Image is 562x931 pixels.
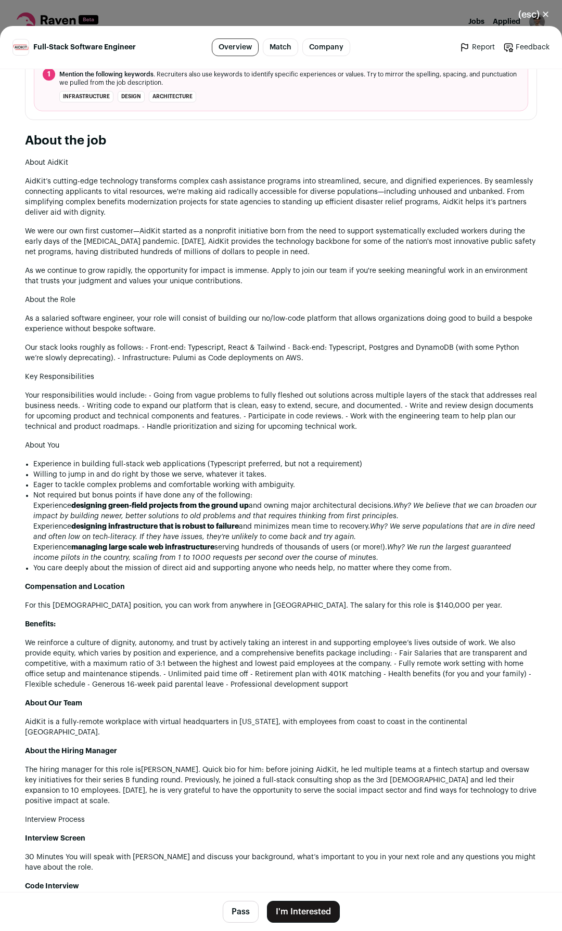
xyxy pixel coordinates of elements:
p: As a salaried software engineer, your role will consist of building our no/low-code platform that... [25,313,537,334]
a: Overview [212,38,259,56]
h3: Code Interview [25,881,537,891]
a: Feedback [503,42,550,53]
h1: Key Responsibilities [25,372,537,382]
p: For this [DEMOGRAPHIC_DATA] position, you can work from anywhere in [GEOGRAPHIC_DATA]. The salary... [25,600,537,611]
strong: managing large scale web infrastructure [71,544,214,551]
h2: About the job [25,133,537,149]
a: [PERSON_NAME] [141,766,198,773]
li: Experience serving hundreds of thousands of users (or more!). [33,542,537,563]
p: The hiring manager for this role is . Quick bio for him: before joining AidKit, he led multiple t... [25,765,537,806]
li: Experience and minimizes mean time to recovery. [33,521,537,542]
li: design [118,91,145,102]
li: architecture [149,91,196,102]
li: Experience in building full-stack web applications (Typescript preferred, but not a requirement) [33,459,537,469]
button: Close modal [506,3,562,26]
li: infrastructure [59,91,113,102]
span: Mention the following keywords [59,71,154,77]
strong: designing green-field projects from the ground up [71,502,249,509]
p: We were our own first customer—AidKit started as a nonprofit initiative born from the need to sup... [25,226,537,257]
p: 30 Minutes You will speak with [PERSON_NAME] and discuss your background, what’s important to you... [25,852,537,873]
h3: Compensation and Location [25,582,537,592]
p: AidKit is a fully-remote workplace with virtual headquarters in [US_STATE], with employees from c... [25,717,537,738]
h3: About Our Team [25,698,537,709]
li: Eager to tackle complex problems and comfortable working with ambiguity. [33,480,537,490]
h1: Interview Process [25,815,537,825]
img: 9ed6e72d1a35004b09a7c3c0e5927805a5ea66c79e74530a9b7e1514fa7fa575.png [13,44,29,50]
li: You care deeply about the mission of direct aid and supporting anyone who needs help, no matter w... [33,563,537,573]
li: Willing to jump in and do right by those we serve, whatever it takes. [33,469,537,480]
p: Our stack looks roughly as follows: - Front-end: Typescript, React & Tailwind - Back-end: Typescr... [25,343,537,363]
strong: designing infrastructure that is robust to failure [71,523,239,530]
h1: About AidKit [25,158,537,168]
p: As we continue to grow rapidly, the opportunity for impact is immense. Apply to join our team if ... [25,266,537,286]
span: 1 [43,68,55,81]
a: Report [459,42,495,53]
h1: About You [25,440,537,451]
button: I'm Interested [267,901,340,923]
h3: Benefits: [25,619,537,630]
p: Your responsibilities would include: - Going from vague problems to fully fleshed out solutions a... [25,390,537,432]
span: Full-Stack Software Engineer [33,42,136,53]
li: Not required but bonus points if have done any of the following: [33,490,537,563]
p: We reinforce a culture of dignity, autonomy, and trust by actively taking an interest in and supp... [25,638,537,690]
a: Match [263,38,298,56]
p: AidKit’s cutting-edge technology transforms complex cash assistance programs into streamlined, se... [25,176,537,218]
button: Pass [223,901,259,923]
h3: About the Hiring Manager [25,746,537,756]
h1: About the Role [25,295,537,305]
span: . Recruiters also use keywords to identify specific experiences or values. Try to mirror the spel... [59,70,519,87]
h3: Interview Screen [25,833,537,844]
li: Experience and owning major architectural decisions. [33,501,537,521]
a: Company [302,38,350,56]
